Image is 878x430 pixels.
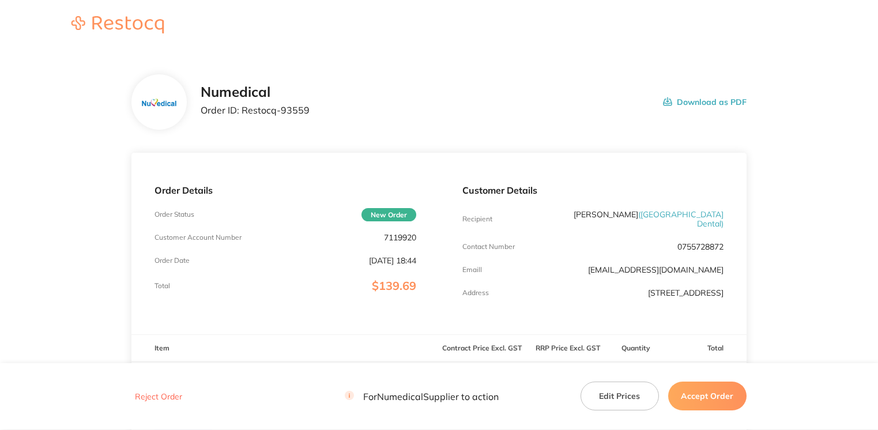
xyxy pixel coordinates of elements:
[384,233,416,242] p: 7119920
[155,233,242,242] p: Customer Account Number
[668,382,747,411] button: Accept Order
[155,257,190,265] p: Order Date
[462,243,515,251] p: Contact Number
[660,335,746,362] th: Total
[663,84,747,120] button: Download as PDF
[677,242,723,251] p: 0755728872
[462,185,723,195] p: Customer Details
[131,335,439,362] th: Item
[201,84,310,100] h2: Numedical
[549,210,723,228] p: [PERSON_NAME]
[361,208,416,221] span: New Order
[462,289,489,297] p: Address
[155,282,170,290] p: Total
[369,256,416,265] p: [DATE] 18:44
[638,209,723,229] span: ( [GEOGRAPHIC_DATA] Dental )
[201,105,310,115] p: Order ID: Restocq- 93559
[141,96,178,109] img: bTgzdmk4dA
[345,391,499,402] p: For Numedical Supplier to action
[588,265,723,275] a: [EMAIL_ADDRESS][DOMAIN_NAME]
[525,335,611,362] th: RRP Price Excl. GST
[155,185,416,195] p: Order Details
[131,392,186,402] button: Reject Order
[155,210,194,218] p: Order Status
[462,266,482,274] p: Emaill
[60,16,175,35] a: Restocq logo
[611,335,660,362] th: Quantity
[60,16,175,33] img: Restocq logo
[648,288,723,297] p: [STREET_ADDRESS]
[462,215,492,223] p: Recipient
[439,335,525,362] th: Contract Price Excl. GST
[581,382,659,411] button: Edit Prices
[372,278,416,293] span: $139.69
[155,362,212,420] img: c2VxYjB4OA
